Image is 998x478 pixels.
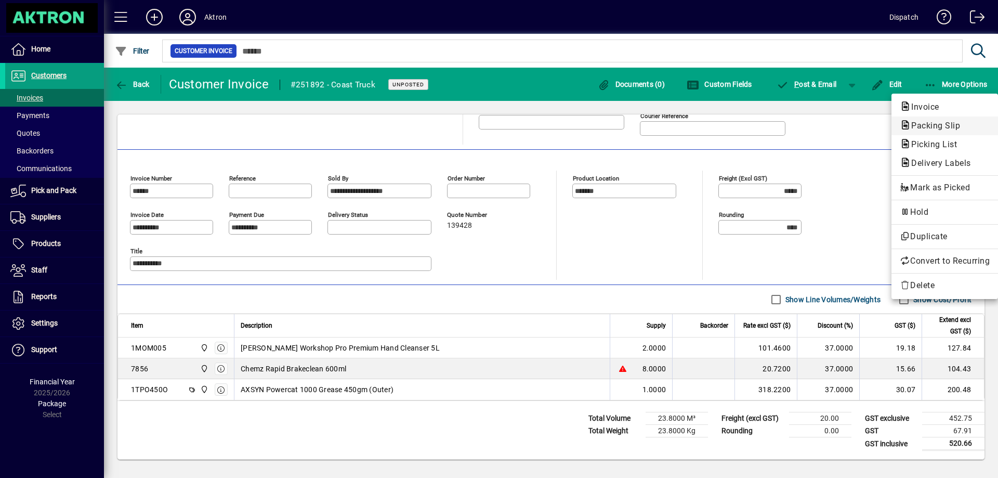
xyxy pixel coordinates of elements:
span: Picking List [900,139,962,149]
span: Mark as Picked [900,182,990,194]
span: Duplicate [900,230,990,243]
span: Delivery Labels [900,158,976,168]
span: Convert to Recurring [900,255,990,267]
span: Hold [900,206,990,218]
span: Delete [900,279,990,292]
span: Invoice [900,102,944,112]
span: Packing Slip [900,121,965,131]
